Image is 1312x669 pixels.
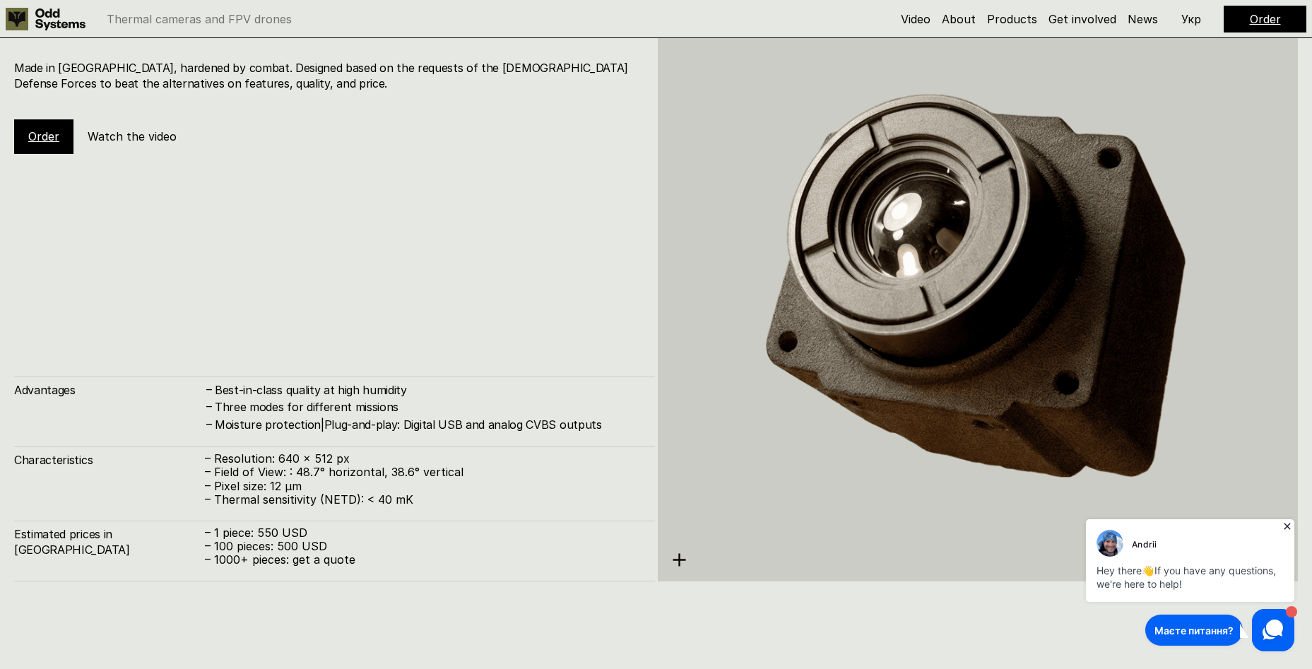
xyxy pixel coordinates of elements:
p: – 1000+ pieces: get a quote [205,553,641,567]
p: – Thermal sensitivity (NETD): < 40 mK [205,493,641,507]
a: Video [901,12,930,26]
a: Products [987,12,1037,26]
h4: Moisture protection|Plug-and-play: Digital USB and analog CVBS outputs [215,417,641,432]
a: About [942,12,976,26]
p: Thermal cameras and FPV drones [107,13,292,25]
p: Укр [1181,13,1201,25]
h4: Advantages [14,382,205,398]
h4: Estimated prices in [GEOGRAPHIC_DATA] [14,526,205,558]
p: – 100 pieces: 500 USD [205,540,641,553]
a: Get involved [1048,12,1116,26]
h5: Watch the video [88,129,177,144]
p: – Field of View: : 48.7° horizontal, 38.6° vertical [205,466,641,479]
h4: Made in [GEOGRAPHIC_DATA], hardened by combat. Designed based on the requests of the [DEMOGRAPHIC... [14,60,641,92]
p: – Pixel size: 12 µm [205,480,641,493]
p: – 1 piece: 550 USD [205,526,641,540]
h4: – [206,381,212,397]
p: – Resolution: 640 x 512 px [205,452,641,466]
h4: Characteristics [14,452,205,468]
iframe: HelpCrunch [1082,515,1298,655]
h4: – [206,416,212,432]
h4: Best-in-class quality at high humidity [215,382,641,398]
h4: Three modes for different missions [215,399,641,415]
h4: – [206,398,212,414]
a: Order [28,129,59,143]
a: News [1128,12,1158,26]
a: Order [1250,12,1281,26]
